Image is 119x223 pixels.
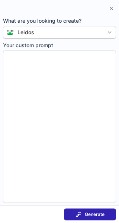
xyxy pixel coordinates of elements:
div: Leidos [17,29,34,36]
span: Generate [85,211,104,217]
button: Generate [64,209,116,220]
span: Your custom prompt [3,42,116,49]
img: Connie from ContactOut [3,29,14,35]
span: What are you looking to create? [3,17,116,25]
textarea: Your custom prompt [3,51,116,203]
